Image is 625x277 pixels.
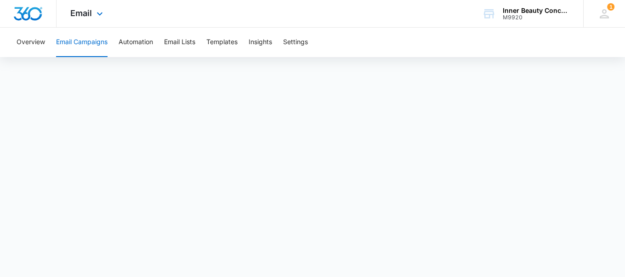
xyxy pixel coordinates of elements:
[503,7,570,14] div: account name
[607,3,614,11] div: notifications count
[70,8,92,18] span: Email
[119,28,153,57] button: Automation
[164,28,195,57] button: Email Lists
[249,28,272,57] button: Insights
[607,3,614,11] span: 1
[17,28,45,57] button: Overview
[206,28,238,57] button: Templates
[283,28,308,57] button: Settings
[503,14,570,21] div: account id
[56,28,108,57] button: Email Campaigns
